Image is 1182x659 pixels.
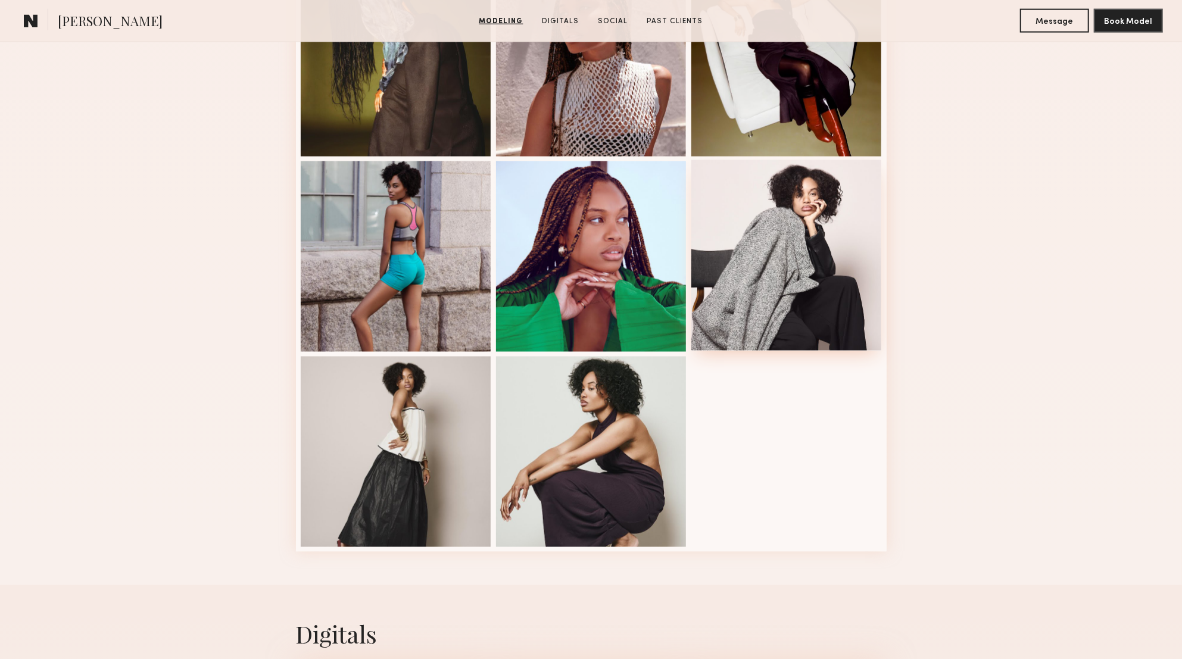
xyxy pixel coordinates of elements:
[1020,9,1089,33] button: Message
[538,16,584,27] a: Digitals
[475,16,528,27] a: Modeling
[643,16,708,27] a: Past Clients
[1094,15,1163,26] a: Book Model
[58,12,163,33] span: [PERSON_NAME]
[1094,9,1163,33] button: Book Model
[296,619,887,650] div: Digitals
[594,16,633,27] a: Social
